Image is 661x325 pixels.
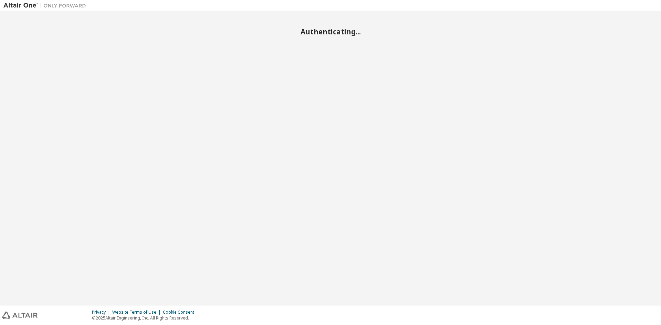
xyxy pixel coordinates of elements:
[3,27,658,36] h2: Authenticating...
[92,315,198,321] p: © 2025 Altair Engineering, Inc. All Rights Reserved.
[2,312,38,319] img: altair_logo.svg
[163,310,198,315] div: Cookie Consent
[92,310,112,315] div: Privacy
[112,310,163,315] div: Website Terms of Use
[3,2,90,9] img: Altair One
